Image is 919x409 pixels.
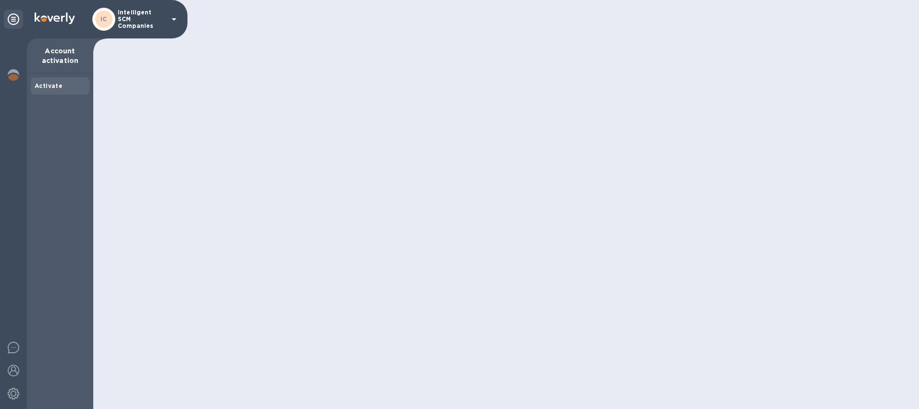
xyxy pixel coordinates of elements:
p: Account activation [35,46,86,65]
b: IC [100,15,107,23]
div: Unpin categories [4,10,23,29]
p: Intelligent SCM Companies [118,9,166,29]
b: Activate [35,82,62,89]
img: Logo [35,12,75,24]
